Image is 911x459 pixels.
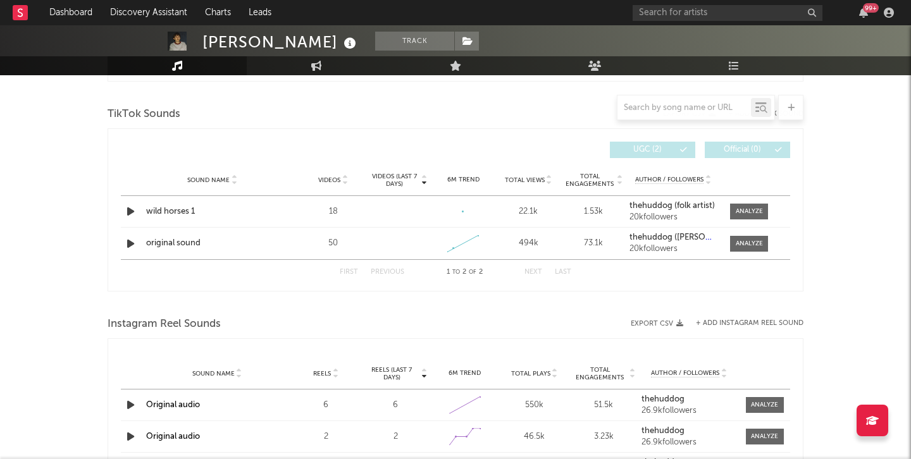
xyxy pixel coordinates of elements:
div: 1 2 2 [430,265,499,280]
span: Videos [318,176,340,184]
span: Sound Name [192,370,235,377]
div: 20k followers [629,245,717,254]
span: Sound Name [187,176,230,184]
strong: thehuddog [641,427,685,435]
div: 20k followers [629,213,717,222]
input: Search by song name or URL [617,103,751,113]
span: UGC ( 2 ) [618,146,676,154]
div: 2 [364,431,427,443]
a: thehuddog ([PERSON_NAME]) [629,233,717,242]
button: Track [375,32,454,51]
a: original sound [146,237,278,250]
input: Search for artists [633,5,822,21]
span: Author / Followers [651,369,719,377]
strong: thehuddog ([PERSON_NAME]) [629,233,745,242]
div: 6 [294,399,357,412]
a: thehuddog [641,427,736,436]
span: Reels [313,370,331,377]
span: Videos (last 7 days) [369,173,420,188]
strong: thehuddog [641,395,685,403]
div: 2 [294,431,357,443]
span: Total Views [505,176,545,184]
a: Original audio [146,432,200,441]
div: 51.5k [573,399,636,412]
span: Reels (last 7 days) [364,366,419,381]
div: 99 + [863,3,879,13]
div: 1.53k [564,205,623,218]
div: 22.1k [499,205,558,218]
div: 18 [304,205,363,218]
span: Total Plays [511,370,550,377]
button: Previous [371,269,404,276]
button: Export CSV [631,320,683,327]
button: UGC(2) [610,142,695,158]
span: Official ( 0 ) [713,146,771,154]
button: Next [524,269,542,276]
a: thehuddog [641,395,736,404]
div: 26.9k followers [641,438,736,447]
button: First [340,269,358,276]
div: 6M Trend [433,369,497,378]
span: Total Engagements [573,366,628,381]
button: Official(0) [705,142,790,158]
div: 550k [503,399,566,412]
a: Original audio [146,401,200,409]
span: Author / Followers [635,176,703,184]
button: Last [555,269,571,276]
span: to [452,269,460,275]
div: [PERSON_NAME] [202,32,359,52]
a: thehuddog (folk artist) [629,202,717,211]
span: of [469,269,476,275]
div: 6 [364,399,427,412]
div: + Add Instagram Reel Sound [683,320,803,327]
div: 494k [499,237,558,250]
div: 3.23k [573,431,636,443]
div: 50 [304,237,363,250]
button: 99+ [859,8,868,18]
a: wild horses 1 [146,205,278,218]
div: 73.1k [564,237,623,250]
span: Total Engagements [564,173,616,188]
div: 6M Trend [434,175,493,185]
div: 46.5k [503,431,566,443]
button: + Add Instagram Reel Sound [696,320,803,327]
span: Instagram Reel Sounds [108,317,221,332]
div: 26.9k followers [641,407,736,415]
strong: thehuddog (folk artist) [629,202,715,210]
